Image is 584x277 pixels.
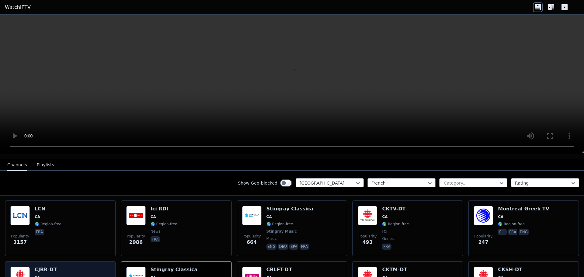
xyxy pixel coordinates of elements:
span: CA [382,214,388,219]
span: Popularity [243,234,261,239]
span: 🌎 Region-free [382,222,409,227]
img: Montreal Greek TV [474,206,493,225]
span: 🌎 Region-free [151,222,177,227]
span: 🌎 Region-free [498,222,525,227]
span: music [266,236,277,241]
img: Ici RDI [126,206,146,225]
span: 664 [247,239,257,246]
span: general [382,236,396,241]
span: ICI [382,229,388,234]
h6: Stingray Classica [151,267,198,273]
p: spa [289,244,298,250]
span: Popularity [11,234,29,239]
a: WatchIPTV [5,4,31,11]
span: 493 [363,239,373,246]
span: CA [35,214,40,219]
span: Popularity [474,234,492,239]
p: fra [300,244,309,250]
span: Stingray Music [266,229,297,234]
p: eng [519,229,529,235]
label: Show Geo-blocked [238,180,277,186]
h6: LCN [35,206,61,212]
span: Popularity [358,234,377,239]
p: eng [266,244,277,250]
p: deu [278,244,288,250]
button: Playlists [37,159,54,171]
span: 2986 [129,239,143,246]
h6: CKTM-DT [382,267,409,273]
button: Channels [7,159,27,171]
p: fra [508,229,517,235]
span: CA [498,214,503,219]
h6: CBLFT-DT [266,267,293,273]
h6: Stingray Classica [266,206,314,212]
h6: Ici RDI [151,206,177,212]
p: fra [382,244,391,250]
h6: Montreal Greek TV [498,206,549,212]
span: 🌎 Region-free [266,222,293,227]
span: 247 [478,239,488,246]
p: fra [35,229,44,235]
span: Popularity [127,234,145,239]
img: CKTV-DT [358,206,377,225]
span: news [151,229,160,234]
span: 3157 [13,239,27,246]
img: LCN [10,206,30,225]
h6: CJBR-DT [35,267,61,273]
span: CA [151,214,156,219]
h6: CKTV-DT [382,206,409,212]
h6: CKSH-DT [498,267,525,273]
p: fra [151,236,160,242]
p: ell [498,229,507,235]
span: 🌎 Region-free [35,222,61,227]
img: Stingray Classica [242,206,262,225]
span: CA [266,214,272,219]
